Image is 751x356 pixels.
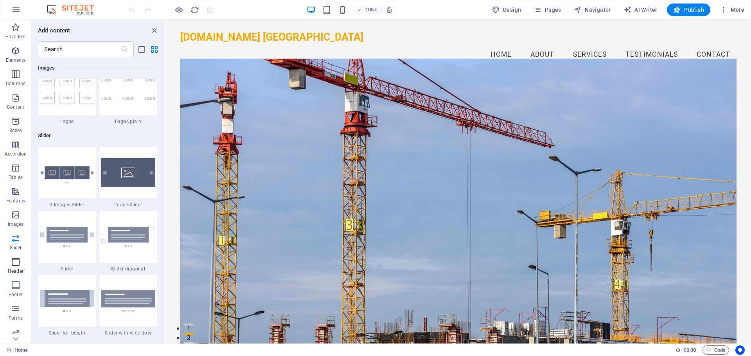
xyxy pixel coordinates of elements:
[101,290,156,311] img: slider-wide-dots1.svg
[673,6,704,14] span: Publish
[137,45,146,54] button: list-view
[9,315,23,321] p: Forms
[571,4,614,16] button: Navigator
[38,147,96,208] div: 3 Images Slider
[40,155,94,191] img: Thumbnail_Image_Slider_3_Slides-OEMHbafHB-wAmMzKlUvzlA.svg
[99,266,158,272] span: Slider diagonal
[620,4,661,16] button: AI Writer
[149,26,159,35] button: close panel
[5,34,25,40] p: Favorites
[99,211,158,272] div: Slider diagonal
[38,202,96,208] span: 3 Images Slider
[489,4,525,16] button: Design
[530,4,564,16] button: Pages
[38,275,96,336] div: Slider full height
[735,345,745,355] button: Usercentrics
[489,4,525,16] div: Design (Ctrl+Alt+Y)
[6,57,26,63] p: Elements
[676,345,696,355] h6: Session time
[99,147,158,208] div: Image Slider
[38,26,70,35] h6: Add content
[149,45,159,54] button: grid-view
[190,5,199,14] button: reload
[6,198,25,204] p: Features
[18,304,28,306] button: 1
[45,5,104,14] img: Editor Logo
[99,64,158,125] div: Logos plain
[99,118,158,125] span: Logos plain
[38,266,96,272] span: Slider
[38,64,96,125] div: Logos
[717,4,747,16] button: More
[9,174,23,181] p: Tables
[101,78,156,101] img: logos-plain.svg
[9,292,23,298] p: Footer
[6,345,28,355] a: Click to cancel selection. Double-click to open Pages
[190,5,199,14] i: Reload page
[9,127,22,134] p: Boxes
[689,347,690,353] span: :
[18,323,28,325] button: 3
[38,63,157,73] h6: Images
[99,202,158,208] span: Image Slider
[38,41,120,57] input: Search
[6,81,25,87] p: Columns
[99,330,158,336] span: Slider with wide dots
[10,245,22,251] p: Slider
[720,6,744,14] span: More
[386,6,393,13] i: On resize automatically adjust zoom level to fit chosen device.
[174,5,183,14] button: Click here to leave preview mode and continue editing
[8,221,24,227] p: Images
[38,131,157,140] h6: Slider
[667,4,710,16] button: Publish
[40,290,94,311] img: slider-full-height.svg
[40,75,94,104] img: logos.svg
[354,5,381,14] button: 100%
[574,6,611,14] span: Navigator
[38,330,96,336] span: Slider full height
[706,345,726,355] span: Code
[365,5,378,14] h6: 100%
[623,6,658,14] span: AI Writer
[40,227,94,247] img: slider.svg
[18,313,28,315] button: 2
[492,6,521,14] span: Design
[534,6,561,14] span: Pages
[38,118,96,125] span: Logos
[8,268,23,274] p: Header
[101,158,156,187] img: image-slider.svg
[101,227,156,247] img: slider-diagonal.svg
[684,345,696,355] span: 00 00
[702,345,729,355] button: Code
[7,104,24,110] p: Content
[38,211,96,272] div: Slider
[5,151,27,157] p: Accordion
[99,275,158,336] div: Slider with wide dots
